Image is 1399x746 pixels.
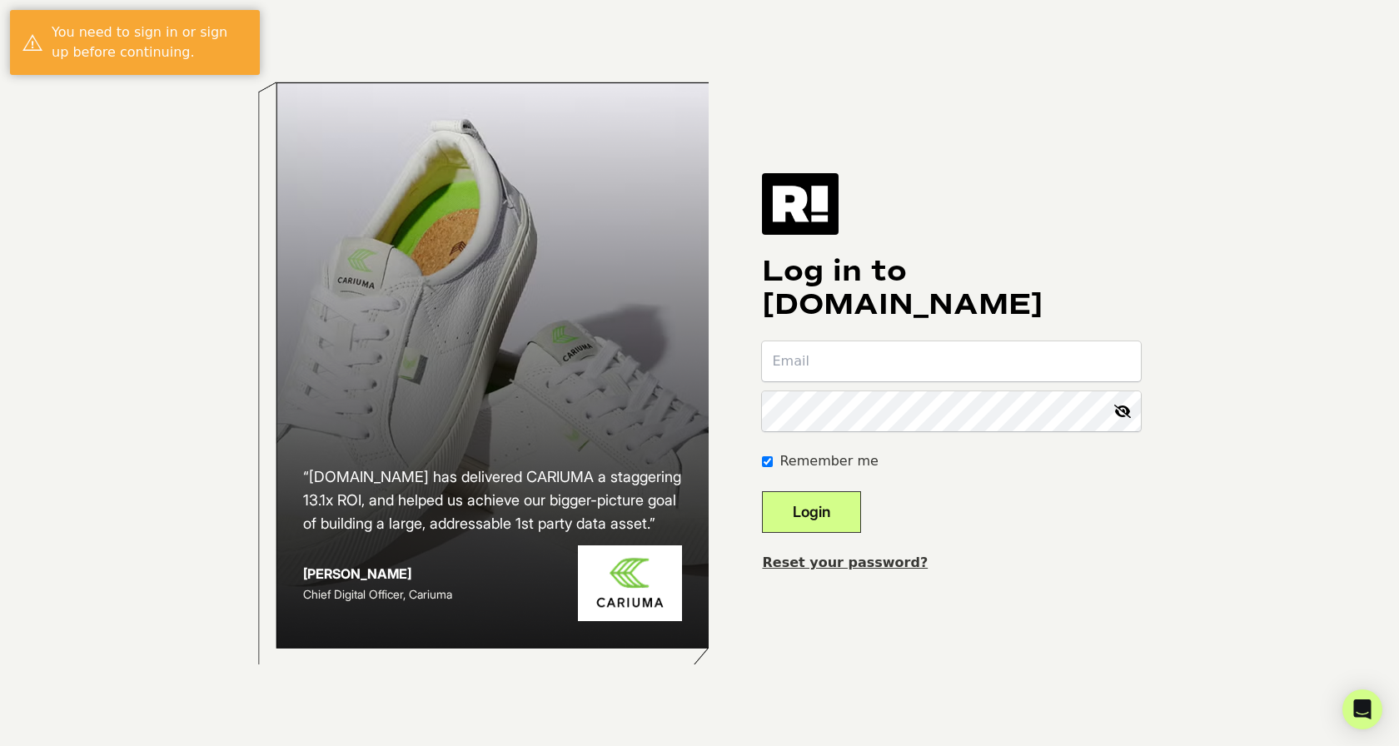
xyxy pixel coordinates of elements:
a: Reset your password? [762,555,928,570]
input: Email [762,341,1141,381]
span: Chief Digital Officer, Cariuma [303,587,452,601]
img: Cariuma [578,545,682,621]
strong: [PERSON_NAME] [303,565,411,582]
h1: Log in to [DOMAIN_NAME] [762,255,1141,321]
label: Remember me [779,451,878,471]
div: You need to sign in or sign up before continuing. [52,22,247,62]
h2: “[DOMAIN_NAME] has delivered CARIUMA a staggering 13.1x ROI, and helped us achieve our bigger-pic... [303,465,683,535]
img: Retention.com [762,173,839,235]
div: Open Intercom Messenger [1342,689,1382,729]
button: Login [762,491,861,533]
